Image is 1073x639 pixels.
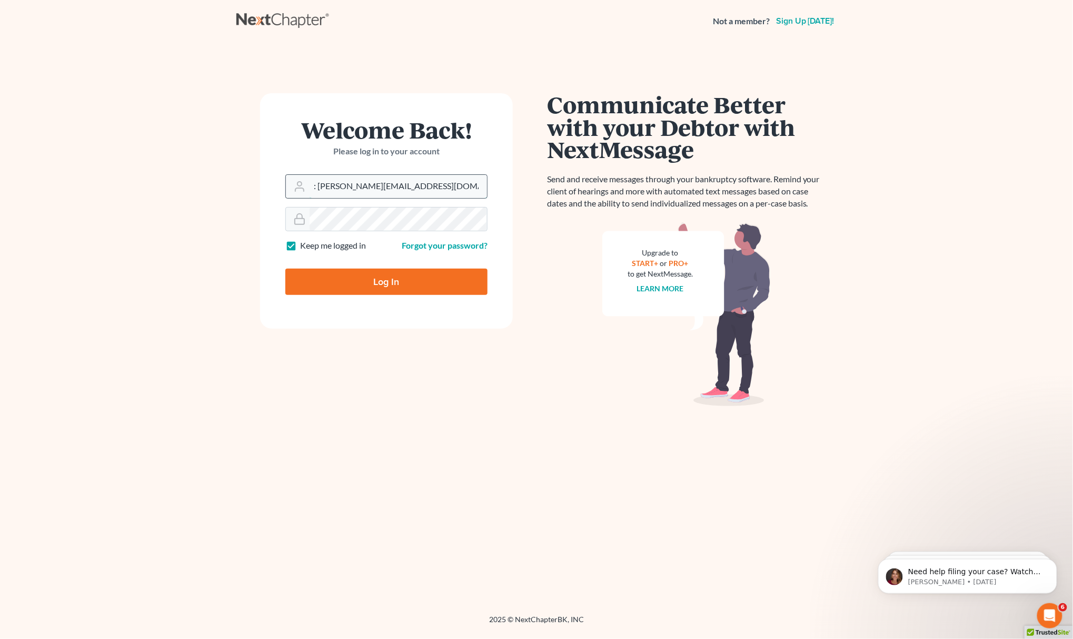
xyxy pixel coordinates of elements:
img: nextmessage_bg-59042aed3d76b12b5cd301f8e5b87938c9018125f34e5fa2b7a6b67550977c72.svg [602,222,771,407]
a: Sign up [DATE]! [774,17,837,25]
iframe: Intercom notifications message [862,537,1073,611]
a: Learn more [637,284,684,293]
div: Upgrade to [628,248,693,258]
iframe: Intercom live chat [1037,603,1062,628]
label: Keep me logged in [300,240,366,252]
span: 6 [1059,603,1067,612]
span: Need help filing your case? Watch this video! Still need help? Here are two articles with instruc... [46,31,181,102]
p: Message from Katie, sent 2w ago [46,41,182,50]
a: START+ [632,259,659,268]
input: Email Address [310,175,487,198]
h1: Welcome Back! [285,119,488,141]
input: Log In [285,269,488,295]
div: 2025 © NextChapterBK, INC [236,614,837,633]
div: to get NextMessage. [628,269,693,279]
p: Please log in to your account [285,145,488,158]
a: PRO+ [669,259,689,268]
a: Forgot your password? [402,240,488,250]
strong: Not a member? [713,15,770,27]
span: or [660,259,668,268]
h1: Communicate Better with your Debtor with NextMessage [547,93,826,161]
p: Send and receive messages through your bankruptcy software. Remind your client of hearings and mo... [547,173,826,210]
